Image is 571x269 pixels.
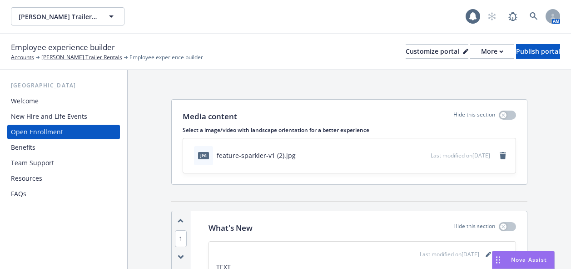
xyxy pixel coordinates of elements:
a: Search [525,7,543,25]
div: Open Enrollment [11,125,63,139]
span: Employee experience builder [11,41,115,53]
button: 1 [175,234,187,244]
span: Employee experience builder [129,53,203,61]
p: What's New [209,222,253,234]
a: New Hire and Life Events [7,109,120,124]
a: remove [497,150,508,161]
button: Publish portal [516,44,560,59]
button: download file [404,151,412,160]
a: remove [497,249,508,260]
span: [PERSON_NAME] Trailer Rentals [19,12,97,21]
div: Benefits [11,140,35,155]
button: Customize portal [406,44,468,59]
span: Last modified on [DATE] [420,250,479,259]
span: Nova Assist [511,256,547,264]
span: Last modified on [DATE] [431,152,490,159]
a: Report a Bug [504,7,522,25]
button: More [470,44,514,59]
a: Resources [7,171,120,186]
div: Welcome [11,94,39,108]
div: Publish portal [516,45,560,58]
div: Resources [11,171,42,186]
div: Team Support [11,156,54,170]
span: jpg [198,152,209,159]
a: Start snowing [483,7,501,25]
button: [PERSON_NAME] Trailer Rentals [11,7,124,25]
a: Welcome [7,94,120,108]
div: Customize portal [406,45,468,58]
div: New Hire and Life Events [11,109,87,124]
span: 1 [175,230,187,247]
div: Drag to move [492,251,504,269]
p: Hide this section [453,222,495,234]
a: Open Enrollment [7,125,120,139]
div: [GEOGRAPHIC_DATA] [7,81,120,90]
a: Team Support [7,156,120,170]
div: FAQs [11,187,26,201]
button: preview file [419,151,427,160]
a: [PERSON_NAME] Trailer Rentals [41,53,122,61]
a: editPencil [483,249,494,260]
a: FAQs [7,187,120,201]
div: More [481,45,503,58]
a: Accounts [11,53,34,61]
p: Media content [183,111,237,122]
button: Nova Assist [492,251,555,269]
p: Select a image/video with landscape orientation for a better experience [183,126,516,134]
div: feature-sparkler-v1 (2).jpg [217,151,296,160]
a: Benefits [7,140,120,155]
p: Hide this section [453,111,495,122]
